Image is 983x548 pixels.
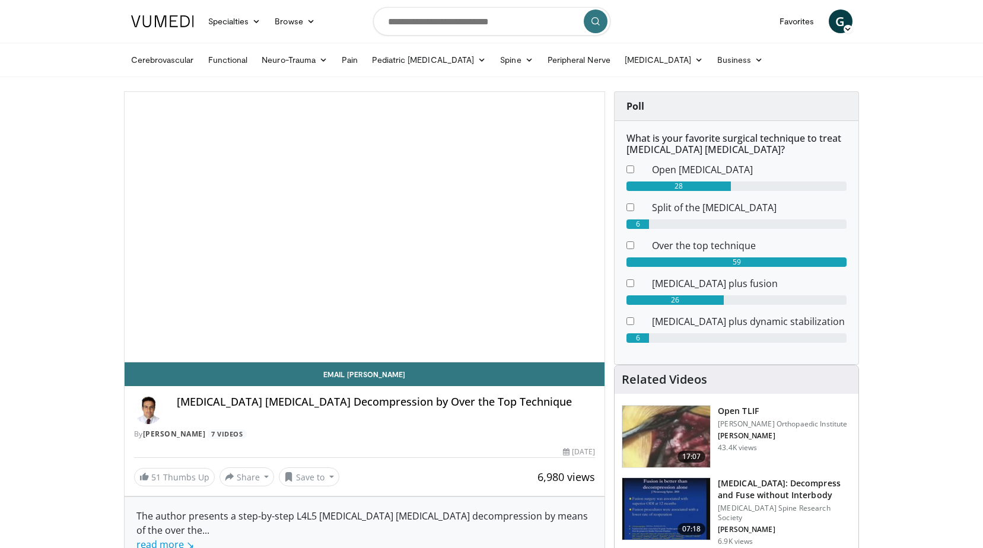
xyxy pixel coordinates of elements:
strong: Poll [626,100,644,113]
a: 07:18 [MEDICAL_DATA]: Decompress and Fuse without Interbody [MEDICAL_DATA] Spine Research Society... [622,477,851,546]
dd: Split of the [MEDICAL_DATA] [643,200,855,215]
a: Pediatric [MEDICAL_DATA] [365,48,493,72]
a: Email [PERSON_NAME] [125,362,605,386]
a: 17:07 Open TLIF [PERSON_NAME] Orthopaedic Institute [PERSON_NAME] 43.4K views [622,405,851,468]
p: 6.9K views [718,537,753,546]
p: [MEDICAL_DATA] Spine Research Society [718,504,851,522]
a: Browse [268,9,322,33]
img: VuMedi Logo [131,15,194,27]
p: [PERSON_NAME] [718,431,847,441]
a: Specialties [201,9,268,33]
a: Cerebrovascular [124,48,201,72]
img: Avatar [134,396,163,424]
span: 17:07 [677,451,706,463]
a: 7 Videos [208,429,247,439]
a: Neuro-Trauma [255,48,335,72]
h4: Related Videos [622,372,707,387]
dd: Open [MEDICAL_DATA] [643,163,855,177]
p: 43.4K views [718,443,757,453]
a: Favorites [772,9,822,33]
div: By [134,429,596,439]
img: 97801bed-5de1-4037-bed6-2d7170b090cf.150x105_q85_crop-smart_upscale.jpg [622,478,710,540]
h3: Open TLIF [718,405,847,417]
dd: [MEDICAL_DATA] plus fusion [643,276,855,291]
dd: [MEDICAL_DATA] plus dynamic stabilization [643,314,855,329]
div: 28 [626,181,731,191]
button: Share [219,467,275,486]
div: 26 [626,295,724,305]
a: [MEDICAL_DATA] [618,48,710,72]
span: 6,980 views [537,470,595,484]
a: [PERSON_NAME] [143,429,206,439]
h4: [MEDICAL_DATA] [MEDICAL_DATA] Decompression by Over the Top Technique [177,396,596,409]
span: 51 [151,471,161,483]
video-js: Video Player [125,92,605,362]
p: [PERSON_NAME] Orthopaedic Institute [718,419,847,429]
img: 87433_0000_3.png.150x105_q85_crop-smart_upscale.jpg [622,406,710,467]
div: 6 [626,333,649,343]
a: Business [710,48,771,72]
a: G [829,9,852,33]
a: Functional [201,48,255,72]
input: Search topics, interventions [373,7,610,36]
span: 07:18 [677,523,706,535]
a: Peripheral Nerve [540,48,618,72]
button: Save to [279,467,339,486]
h3: [MEDICAL_DATA]: Decompress and Fuse without Interbody [718,477,851,501]
div: 6 [626,219,649,229]
p: [PERSON_NAME] [718,525,851,534]
a: Pain [335,48,365,72]
a: Spine [493,48,540,72]
div: 59 [626,257,847,267]
div: [DATE] [563,447,595,457]
a: 51 Thumbs Up [134,468,215,486]
dd: Over the top technique [643,238,855,253]
h6: What is your favorite surgical technique to treat [MEDICAL_DATA] [MEDICAL_DATA]? [626,133,847,155]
